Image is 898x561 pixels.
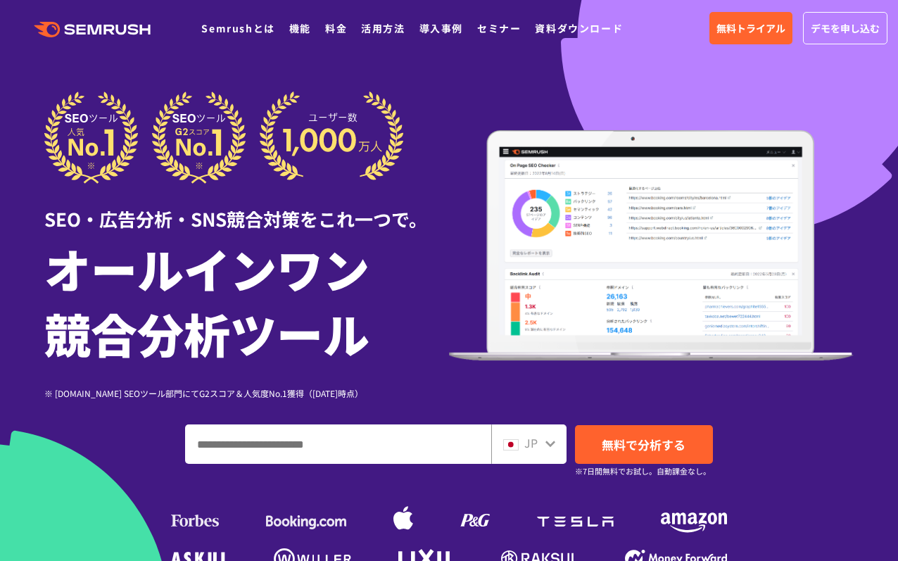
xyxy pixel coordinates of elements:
div: SEO・広告分析・SNS競合対策をこれ一つで。 [44,184,449,232]
span: デモを申し込む [811,20,880,36]
input: ドメイン、キーワードまたはURLを入力してください [186,425,491,463]
small: ※7日間無料でお試し。自動課金なし。 [575,465,711,478]
a: セミナー [477,21,521,35]
a: 無料で分析する [575,425,713,464]
a: 無料トライアル [709,12,792,44]
a: 活用方法 [361,21,405,35]
a: 導入事例 [419,21,463,35]
a: Semrushとは [201,21,274,35]
div: ※ [DOMAIN_NAME] SEOツール部門にてG2スコア＆人気度No.1獲得（[DATE]時点） [44,386,449,400]
a: 機能 [289,21,311,35]
span: JP [524,434,538,451]
a: 資料ダウンロード [535,21,623,35]
a: デモを申し込む [803,12,887,44]
span: 無料トライアル [716,20,785,36]
span: 無料で分析する [602,436,685,453]
h1: オールインワン 競合分析ツール [44,236,449,365]
a: 料金 [325,21,347,35]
